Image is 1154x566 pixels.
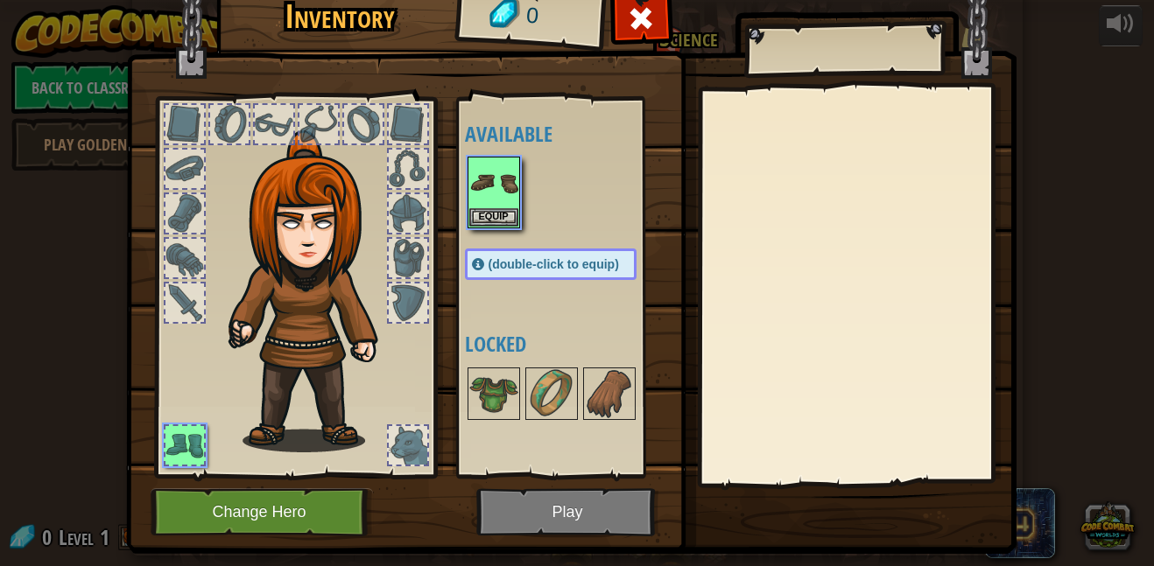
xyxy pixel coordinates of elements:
[585,369,634,418] img: portrait.png
[151,488,373,536] button: Change Hero
[489,257,619,271] span: (double-click to equip)
[469,158,518,207] img: portrait.png
[465,122,672,145] h4: Available
[527,369,576,418] img: portrait.png
[469,369,518,418] img: portrait.png
[465,332,672,355] h4: Locked
[469,208,518,227] button: Equip
[221,130,409,452] img: hair_f2.png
